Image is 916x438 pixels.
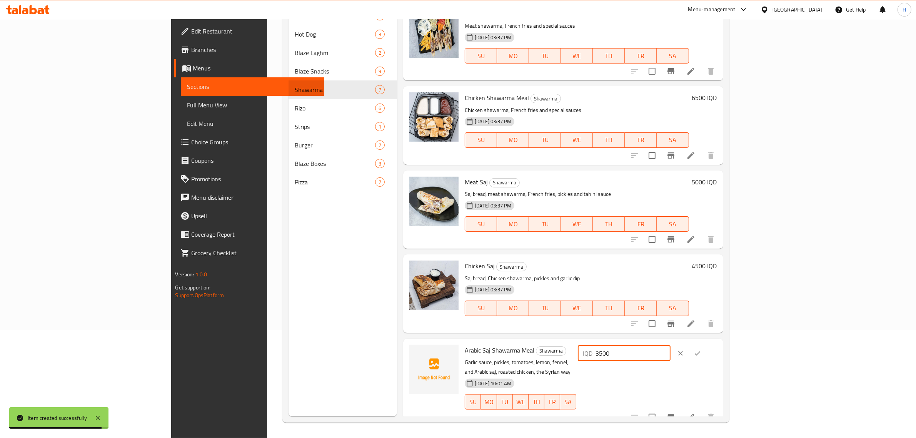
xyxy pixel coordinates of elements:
[472,118,514,125] span: [DATE] 03:37 PM
[375,122,385,131] div: items
[660,219,686,230] span: SA
[465,132,497,148] button: SU
[191,230,318,239] span: Coverage Report
[484,396,494,408] span: MO
[662,230,680,249] button: Branch-specific-item
[191,27,318,36] span: Edit Restaurant
[657,48,689,64] button: SA
[465,260,495,272] span: Chicken Saj
[375,67,385,76] div: items
[657,132,689,148] button: SA
[596,134,622,145] span: TH
[409,92,459,142] img: Chicken Shawarma Meal
[181,77,324,96] a: Sections
[375,177,385,187] div: items
[500,50,526,62] span: MO
[193,64,318,73] span: Menus
[465,274,689,283] p: Saj bread, Chicken shawarma, pickles and garlic dip
[497,394,513,410] button: TU
[465,48,497,64] button: SU
[465,21,689,31] p: Meat shawarma, French fries and special sauces
[289,25,397,43] div: Hot Dog3
[295,140,375,150] span: Burger
[596,346,671,361] input: Please enter price
[289,99,397,117] div: Rizo6
[564,50,590,62] span: WE
[657,301,689,316] button: SA
[529,132,561,148] button: TU
[472,286,514,293] span: [DATE] 03:37 PM
[375,49,384,57] span: 2
[191,211,318,221] span: Upsell
[375,30,385,39] div: items
[187,119,318,128] span: Edit Menu
[531,94,561,103] div: Shawarma
[596,303,622,314] span: TH
[295,67,375,76] div: Blaze Snacks
[547,396,557,408] span: FR
[375,140,385,150] div: items
[174,207,324,225] a: Upsell
[689,345,706,362] button: ok
[692,177,717,187] h6: 5000 IQD
[672,345,689,362] button: clear
[174,188,324,207] a: Menu disclaimer
[295,48,375,57] span: Blaze Laghm
[465,394,481,410] button: SU
[181,96,324,114] a: Full Menu View
[561,301,593,316] button: WE
[465,301,497,316] button: SU
[375,104,385,113] div: items
[497,132,529,148] button: MO
[465,92,529,104] span: Chicken Shawarma Meal
[529,48,561,64] button: TU
[702,230,720,249] button: delete
[191,193,318,202] span: Menu disclaimer
[465,358,576,377] p: Garlic sauce, pickles, tomatoes, lemon, fennel, and Arabic saj, roasted chicken, the Syrian way
[295,177,375,187] span: Pizza
[174,22,324,40] a: Edit Restaurant
[174,59,324,77] a: Menus
[561,216,593,232] button: WE
[468,303,494,314] span: SU
[375,142,384,149] span: 7
[195,269,207,279] span: 1.0.0
[468,50,494,62] span: SU
[500,134,526,145] span: MO
[181,114,324,133] a: Edit Menu
[191,137,318,147] span: Choice Groups
[903,5,906,14] span: H
[175,283,210,293] span: Get support on:
[702,146,720,165] button: delete
[516,396,526,408] span: WE
[560,394,576,410] button: SA
[625,132,657,148] button: FR
[375,68,384,75] span: 9
[596,50,622,62] span: TH
[175,269,194,279] span: Version:
[295,122,375,131] div: Strips
[289,43,397,62] div: Blaze Laghm2
[563,396,573,408] span: SA
[625,301,657,316] button: FR
[529,301,561,316] button: TU
[295,104,375,113] span: Rizo
[174,170,324,188] a: Promotions
[593,132,625,148] button: TH
[692,261,717,271] h6: 4500 IQD
[375,123,384,130] span: 1
[465,216,497,232] button: SU
[500,219,526,230] span: MO
[660,50,686,62] span: SA
[375,86,384,94] span: 7
[375,105,384,112] span: 6
[191,248,318,257] span: Grocery Checklist
[692,92,717,103] h6: 6500 IQD
[544,394,560,410] button: FR
[289,117,397,136] div: Strips1
[536,346,566,356] div: Shawarma
[564,219,590,230] span: WE
[596,219,622,230] span: TH
[295,85,375,94] div: Shawarma
[472,380,514,387] span: [DATE] 10:01 AM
